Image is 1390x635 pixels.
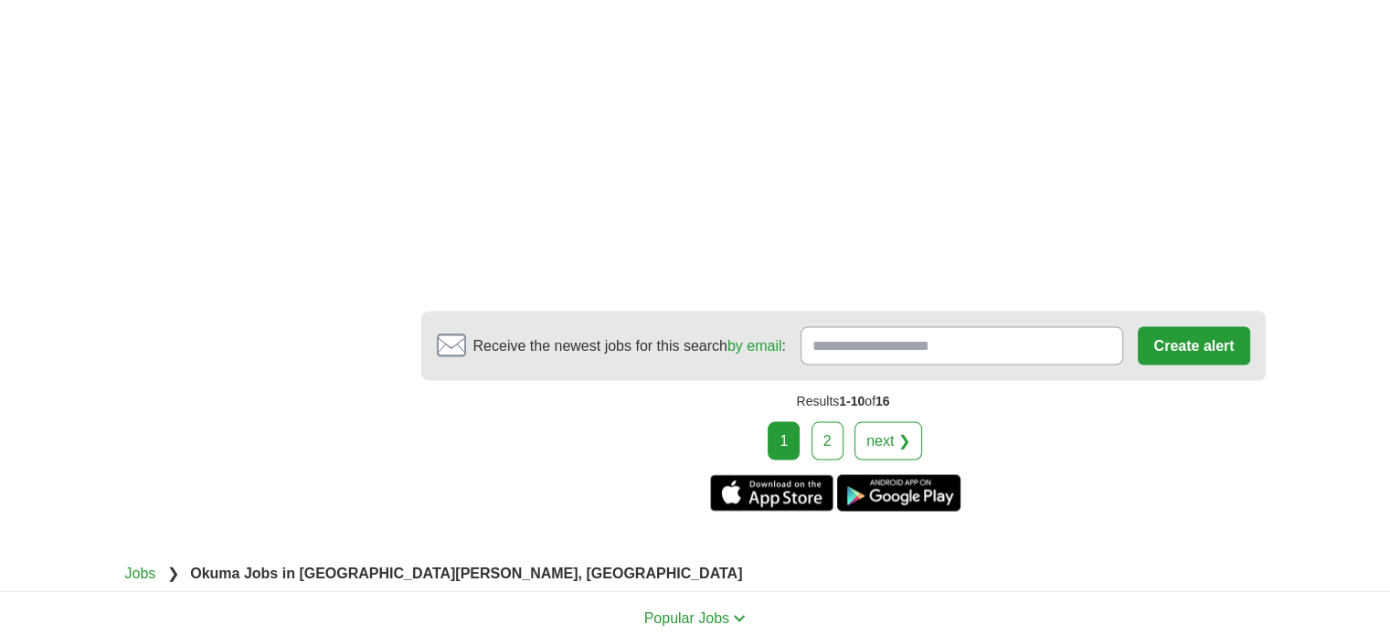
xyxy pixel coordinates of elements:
[190,565,742,580] strong: Okuma Jobs in [GEOGRAPHIC_DATA][PERSON_NAME], [GEOGRAPHIC_DATA]
[875,393,890,407] span: 16
[644,609,729,625] span: Popular Jobs
[768,421,800,460] div: 1
[812,421,844,460] a: 2
[839,393,865,407] span: 1-10
[837,474,960,511] a: Get the Android app
[125,565,156,580] a: Jobs
[1138,326,1249,365] button: Create alert
[710,474,833,511] a: Get the iPhone app
[167,565,179,580] span: ❯
[727,337,782,353] a: by email
[473,334,786,356] span: Receive the newest jobs for this search :
[733,614,746,622] img: toggle icon
[421,380,1266,421] div: Results of
[854,421,922,460] a: next ❯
